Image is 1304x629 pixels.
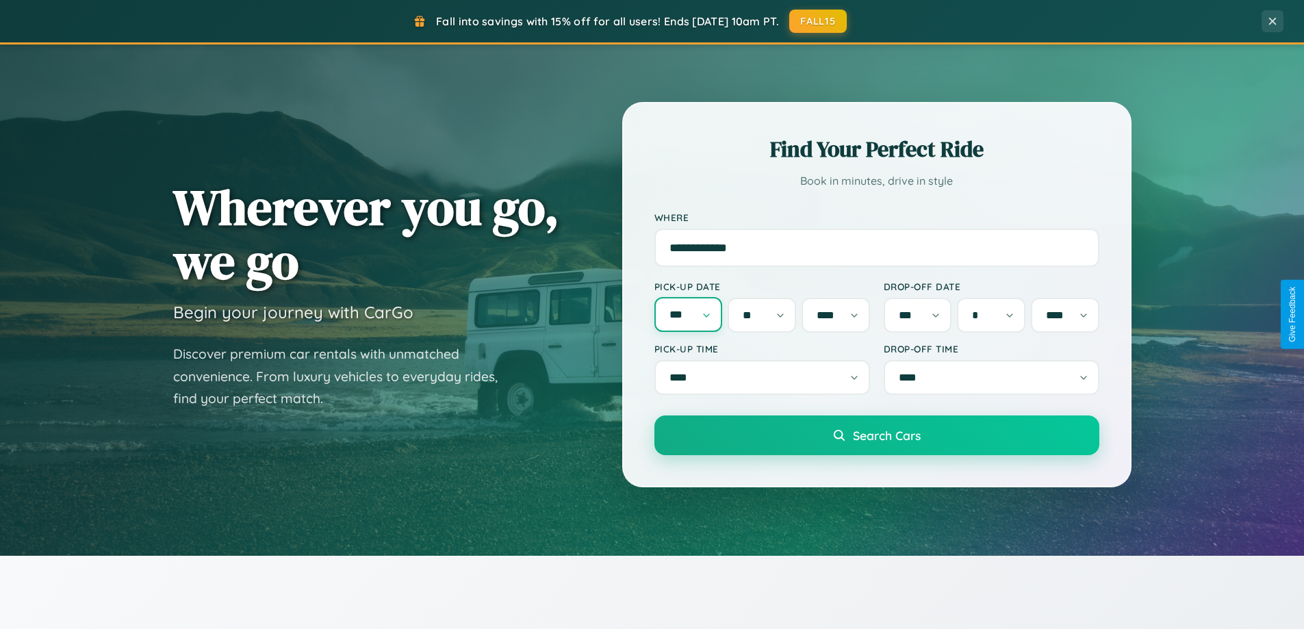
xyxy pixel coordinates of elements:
label: Pick-up Date [654,281,870,292]
h1: Wherever you go, we go [173,180,559,288]
p: Book in minutes, drive in style [654,171,1099,191]
span: Search Cars [853,428,921,443]
span: Fall into savings with 15% off for all users! Ends [DATE] 10am PT. [436,14,779,28]
label: Pick-up Time [654,343,870,355]
h3: Begin your journey with CarGo [173,302,413,322]
h2: Find Your Perfect Ride [654,134,1099,164]
label: Where [654,211,1099,223]
label: Drop-off Date [884,281,1099,292]
label: Drop-off Time [884,343,1099,355]
button: FALL15 [789,10,847,33]
p: Discover premium car rentals with unmatched convenience. From luxury vehicles to everyday rides, ... [173,343,515,410]
button: Search Cars [654,415,1099,455]
div: Give Feedback [1288,287,1297,342]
